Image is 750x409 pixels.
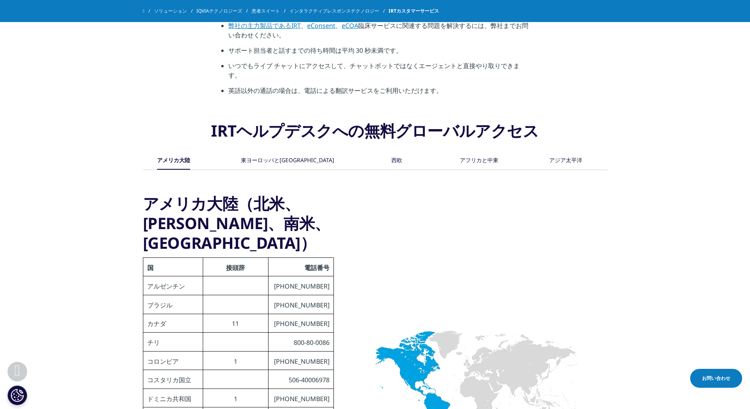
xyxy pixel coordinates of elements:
font: 電話番号 [304,263,330,272]
button: アフリカと中東 [459,152,498,170]
font: 患者スイート [252,7,280,14]
button: クッキー設定 [7,385,27,405]
font: [PHONE_NUMBER] [274,394,330,403]
font: コロンビア [147,357,179,365]
font: [PHONE_NUMBER] [274,282,330,291]
font: お問い合わせ [702,375,730,381]
font: 11 [232,319,239,328]
font: 506-40006978 [289,376,330,384]
font: アメリカ大陸（北米、[PERSON_NAME]、南米、[GEOGRAPHIC_DATA]） [143,192,330,254]
font: チリ [147,338,160,347]
a: 患者スイート [252,4,289,18]
a: ソリューション [154,4,196,18]
button: 西欧 [384,152,409,170]
font: [PHONE_NUMBER] [274,357,330,365]
font: アルゼンチン [147,282,185,291]
font: ドミニカ共和国 [147,394,191,403]
a: IQVIAテクノロジーズ [196,4,252,18]
a: 弊社の主力製品であるIRT [228,21,301,30]
font: 、 [301,21,307,30]
button: アメリカ大陸 [156,152,190,170]
font: 国 [147,263,154,272]
font: 800-80-0086 [294,338,330,347]
font: サポート担当者と話すまでの待ち時間は平均 30 秒未満です。 [228,46,402,55]
font: 1 [234,394,237,403]
button: 東ヨーロッパと[GEOGRAPHIC_DATA] [240,152,334,170]
font: IRTヘルプデスクへの無料グローバルアクセス [211,120,539,141]
font: [PHONE_NUMBER] [274,301,330,309]
font: [PHONE_NUMBER] [274,319,330,328]
font: 1 [234,357,237,365]
a: eCOA [342,21,358,30]
font: 、 [335,21,342,30]
font: 臨床サービス [358,21,396,30]
font: アフリカと中東 [460,156,498,164]
font: アジア太平洋 [549,156,582,164]
font: 東ヨーロッパと[GEOGRAPHIC_DATA] [241,156,334,164]
a: eConsent [307,21,335,30]
font: インタラクティブレスポンステクノロジー [289,7,379,14]
font: 西欧 [391,156,402,164]
font: IRTカスタマーサービス [389,7,439,14]
font: 英語以外の通話の場合は、電話による翻訳サービスをご利用いただけます。 [228,86,443,95]
a: お問い合わせ [690,369,742,388]
font: 接頭辞 [226,263,245,272]
button: アジア太平洋 [548,152,582,170]
font: アメリカ大陸 [157,156,190,164]
font: ソリューション [154,7,187,14]
font: IQVIAテクノロジーズ [196,7,242,14]
font: ブラジル [147,301,172,309]
a: インタラクティブレスポンステクノロジー [289,4,389,18]
font: いつでもライブ チャットにアクセスして、チャットボットではなくエージェントと直接やり取りできます。 [228,61,520,80]
font: カナダ [147,319,166,328]
font: コスタリカ国立 [147,376,191,384]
